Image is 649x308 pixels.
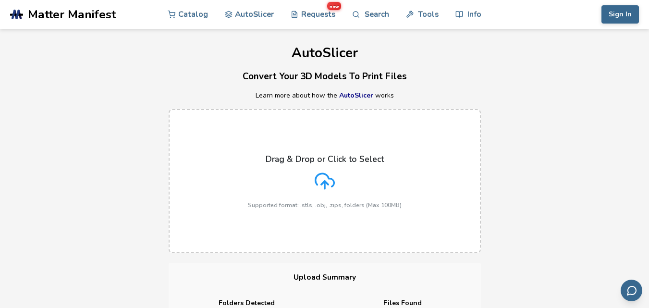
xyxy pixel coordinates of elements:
a: AutoSlicer [339,91,373,100]
button: Sign In [601,5,639,24]
span: new [327,2,341,10]
h3: Upload Summary [169,263,481,292]
button: Send feedback via email [621,280,642,301]
h4: Files Found [331,299,474,307]
p: Drag & Drop or Click to Select [266,154,384,164]
p: Supported format: .stls, .obj, .zips, folders (Max 100MB) [248,202,402,209]
span: Matter Manifest [28,8,116,21]
h4: Folders Detected [175,299,318,307]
